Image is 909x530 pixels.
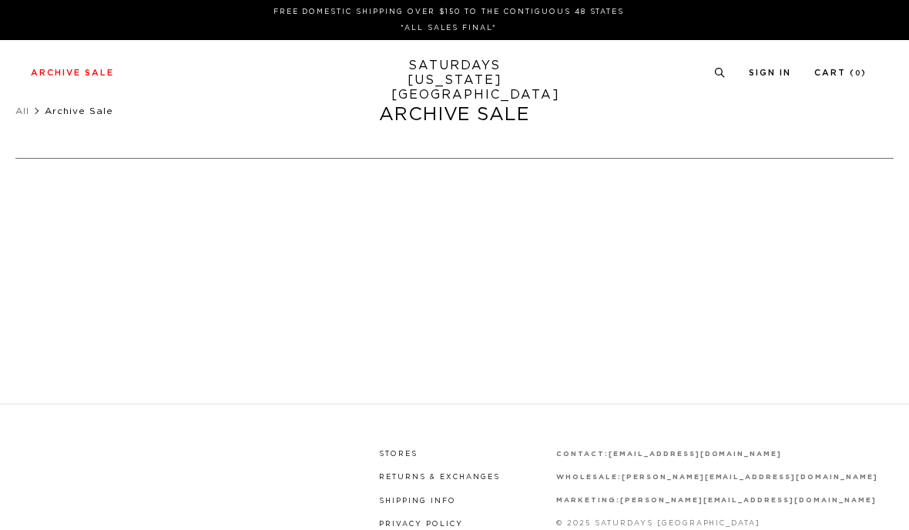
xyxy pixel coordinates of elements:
a: Returns & Exchanges [379,474,500,481]
a: Archive Sale [31,69,114,77]
a: Stores [379,451,418,458]
strong: wholesale: [556,474,622,481]
a: SATURDAYS[US_STATE][GEOGRAPHIC_DATA] [391,59,518,102]
strong: contact: [556,451,609,458]
a: Cart (0) [814,69,867,77]
a: Privacy Policy [379,521,463,528]
strong: marketing: [556,497,620,504]
small: 0 [855,70,861,77]
a: [PERSON_NAME][EMAIL_ADDRESS][DOMAIN_NAME] [622,474,878,481]
a: All [15,106,29,116]
a: Shipping Info [379,498,456,505]
a: [EMAIL_ADDRESS][DOMAIN_NAME] [609,451,782,458]
p: *ALL SALES FINAL* [37,22,860,34]
span: Archive Sale [45,106,113,116]
p: FREE DOMESTIC SHIPPING OVER $150 TO THE CONTIGUOUS 48 STATES [37,6,860,18]
p: © 2025 Saturdays [GEOGRAPHIC_DATA] [556,518,878,529]
a: Sign In [749,69,791,77]
a: [PERSON_NAME][EMAIL_ADDRESS][DOMAIN_NAME] [620,497,877,504]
